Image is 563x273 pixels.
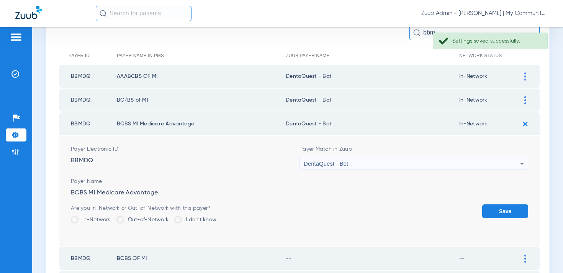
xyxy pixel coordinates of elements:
div: BCBS MI Medicare Advantage [71,178,528,197]
img: plus.svg [519,118,532,130]
td: BBMDQ [59,89,117,112]
td: DentaQuest - Bot [286,112,459,135]
td: BC/BS of MI [117,89,286,112]
label: Out-of-Network [116,216,169,224]
img: Search Icon [100,10,106,17]
td: -- [459,247,519,270]
td: -- [286,247,459,270]
img: Zuub Logo [15,6,42,19]
iframe: Chat Widget [525,236,563,273]
td: BCBS OF MI [117,247,286,270]
th: Network Status [459,46,519,64]
span: Zuub Admin - [PERSON_NAME] | My Community Dental Centers [421,10,548,17]
img: hamburger-icon [10,33,22,42]
input: Search for patients [96,6,191,21]
td: BBMDQ [59,247,117,270]
label: In-Network [71,216,111,224]
img: group-vertical.svg [524,72,526,81]
th: Zuub Payer Name [286,46,459,64]
td: In-Network [459,112,519,135]
div: Settings saved successfully. [452,37,541,45]
div: BBMDQ [71,145,300,170]
td: AAABCBS OF MI [117,65,286,88]
span: Payer Electronic ID [71,145,300,153]
span: Payer Name [71,178,528,185]
label: I don't know [174,216,216,224]
input: Search by payer ID or name [409,25,540,40]
th: Payer ID [59,46,117,64]
td: In-Network [459,89,519,112]
img: Search Icon [413,29,420,36]
div: Are you In-Network or Out-of-Network with this payer? [71,204,216,212]
td: BBMDQ [59,65,117,88]
span: Payer Match in Zuub [300,145,528,153]
td: DentaQuest - Bot [286,89,459,112]
td: In-Network [459,65,519,88]
td: BCBS MI Medicare Advantage [117,112,286,135]
td: BBMDQ [59,112,117,135]
app-insurance-payer-mapping-network-stat: Are you In-Network or Out-of-Network with this payer? [71,204,216,229]
td: DentaQuest - Bot [286,65,459,88]
img: group-vertical.svg [524,96,526,104]
span: DentaQuest - Bot [304,160,348,167]
button: Save [482,204,528,218]
img: group-vertical.svg [524,255,526,263]
th: Payer Name in PMS [117,46,286,64]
